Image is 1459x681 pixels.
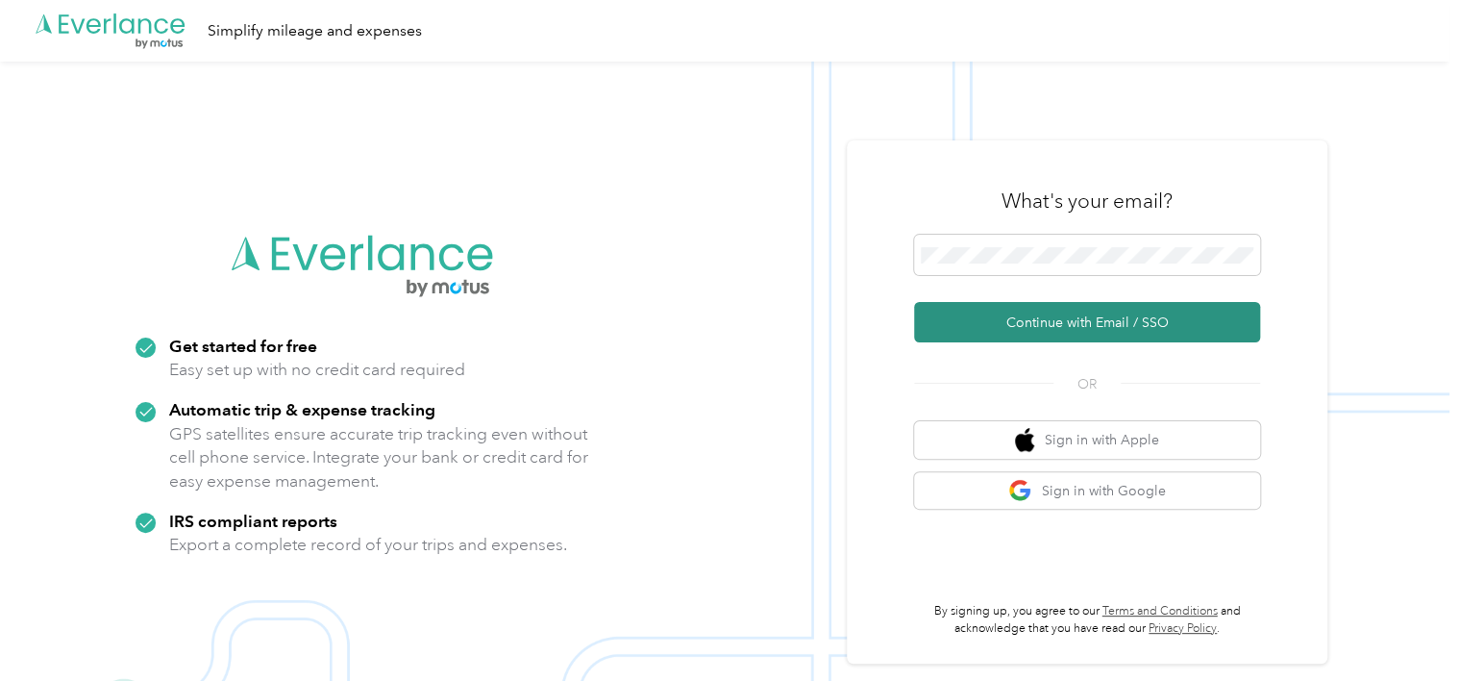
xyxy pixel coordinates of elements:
[1053,374,1121,394] span: OR
[169,511,337,531] strong: IRS compliant reports
[1102,604,1218,618] a: Terms and Conditions
[914,421,1260,459] button: apple logoSign in with Apple
[914,472,1260,510] button: google logoSign in with Google
[1002,188,1173,214] h3: What's your email?
[914,302,1260,342] button: Continue with Email / SSO
[169,533,567,557] p: Export a complete record of your trips and expenses.
[169,336,317,356] strong: Get started for free
[169,358,465,382] p: Easy set up with no credit card required
[169,422,589,493] p: GPS satellites ensure accurate trip tracking even without cell phone service. Integrate your bank...
[208,19,422,43] div: Simplify mileage and expenses
[1149,621,1217,636] a: Privacy Policy
[1015,428,1034,452] img: apple logo
[169,399,435,419] strong: Automatic trip & expense tracking
[914,603,1260,637] p: By signing up, you agree to our and acknowledge that you have read our .
[1008,479,1032,503] img: google logo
